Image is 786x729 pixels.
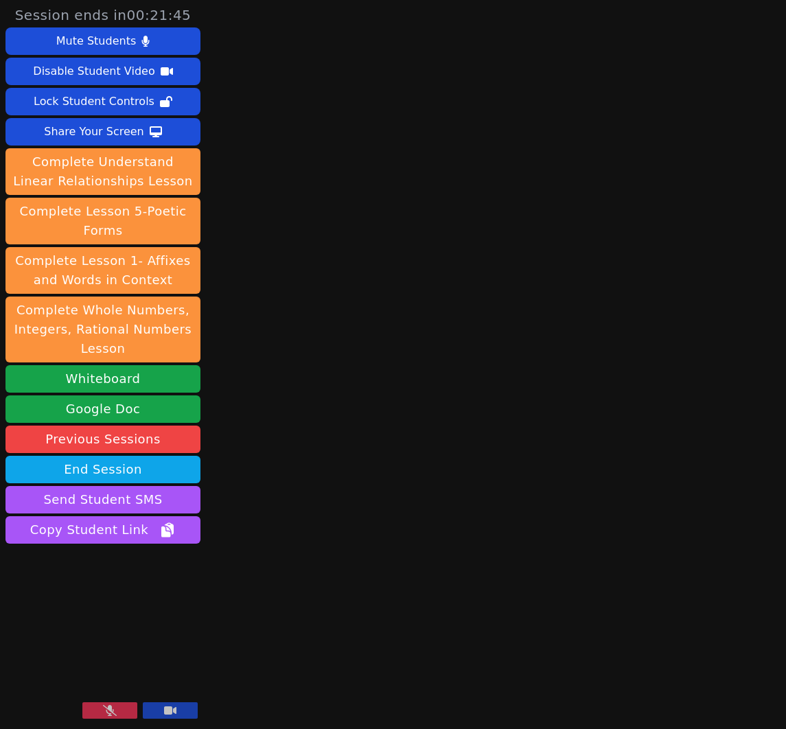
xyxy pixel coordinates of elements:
button: Complete Lesson 5-Poetic Forms [5,198,200,244]
div: Lock Student Controls [34,91,154,113]
span: Copy Student Link [30,520,176,540]
button: Complete Whole Numbers, Integers, Rational Numbers Lesson [5,297,200,362]
button: End Session [5,456,200,483]
button: Copy Student Link [5,516,200,544]
button: Disable Student Video [5,58,200,85]
button: Share Your Screen [5,118,200,146]
button: Lock Student Controls [5,88,200,115]
div: Disable Student Video [33,60,154,82]
button: Mute Students [5,27,200,55]
div: Mute Students [56,30,136,52]
time: 00:21:45 [127,7,192,23]
button: Send Student SMS [5,486,200,513]
span: Session ends in [15,5,192,25]
button: Whiteboard [5,365,200,393]
button: Complete Lesson 1- Affixes and Words in Context [5,247,200,294]
button: Complete Understand Linear Relationships Lesson [5,148,200,195]
a: Google Doc [5,395,200,423]
a: Previous Sessions [5,426,200,453]
div: Share Your Screen [44,121,144,143]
